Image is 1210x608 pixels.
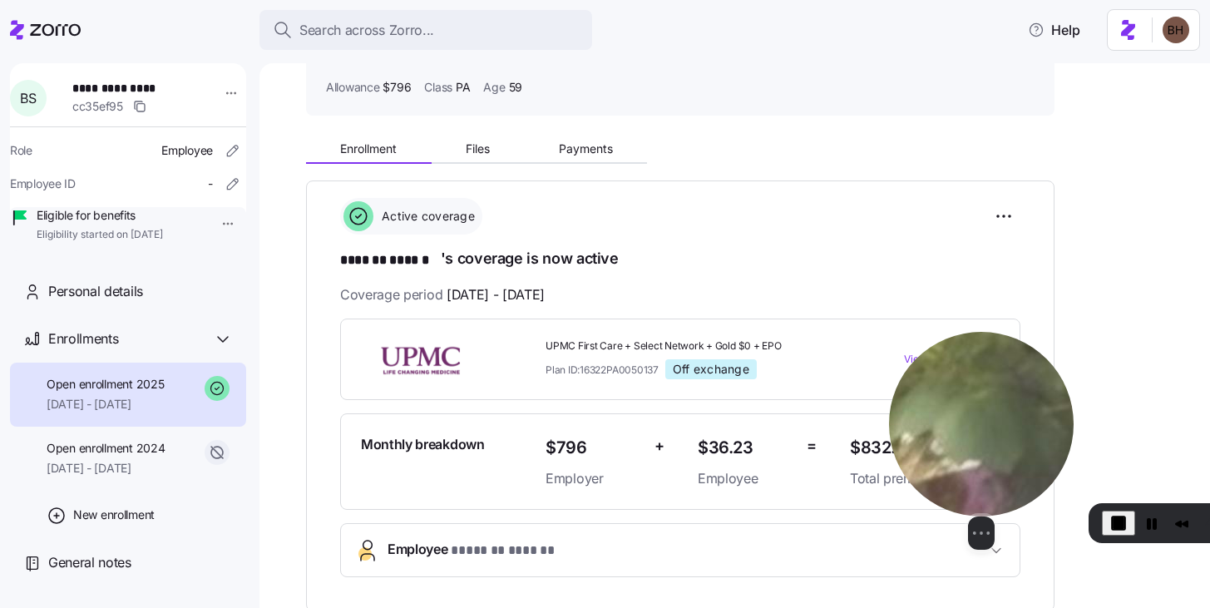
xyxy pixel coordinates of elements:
span: Employee [161,142,213,159]
span: Total premium [850,468,1000,489]
span: Class [424,79,452,96]
span: Role [10,142,32,159]
span: $796 [383,79,411,96]
span: New enrollment [73,507,155,523]
span: + [654,434,664,458]
span: Active coverage [377,208,475,225]
span: = [807,434,817,458]
span: Monthly breakdown [361,434,485,455]
span: Enrollment [340,143,397,155]
span: 59 [509,79,522,96]
span: cc35ef95 [72,98,123,115]
span: $832.23 [850,434,1000,462]
span: Coverage period [340,284,545,305]
span: Personal details [48,281,143,302]
span: PA [456,79,470,96]
span: Search across Zorro... [299,20,434,41]
span: Eligible for benefits [37,207,163,224]
span: [DATE] - [DATE] [447,284,545,305]
span: Employee [388,539,559,561]
span: Help [1028,20,1080,40]
span: Payments [559,143,613,155]
span: Open enrollment 2024 [47,440,165,457]
span: $796 [546,434,641,462]
span: General notes [48,552,131,573]
span: Employee ID [10,175,76,192]
span: Files [466,143,490,155]
button: Help [1015,13,1094,47]
img: UPMC [361,340,481,378]
span: Employer [546,468,641,489]
span: Open enrollment 2025 [47,376,164,393]
span: $36.23 [698,434,793,462]
span: Enrollments [48,329,118,349]
span: Off exchange [673,362,749,377]
span: UPMC First Care + Select Network + Gold $0 + EPO [546,339,837,353]
span: [DATE] - [DATE] [47,460,165,477]
span: Eligibility started on [DATE] [37,228,163,242]
img: c3c218ad70e66eeb89914ccc98a2927c [1163,17,1189,43]
h1: 's coverage is now active [340,248,1020,271]
span: B S [20,91,36,105]
span: Plan ID: 16322PA0050137 [546,363,659,377]
span: [DATE] - [DATE] [47,396,164,413]
span: - [208,175,213,192]
span: Age [483,79,505,96]
span: Employee [698,468,793,489]
button: Search across Zorro... [259,10,592,50]
span: Allowance [326,79,379,96]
